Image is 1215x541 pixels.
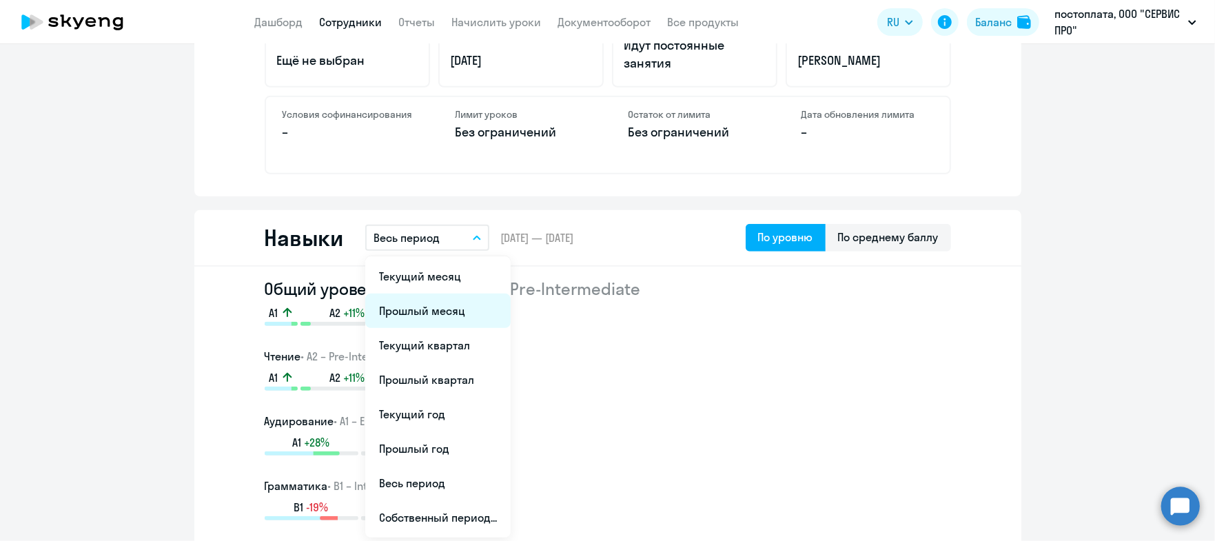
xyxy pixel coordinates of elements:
[877,8,923,36] button: RU
[451,52,591,70] p: [DATE]
[758,229,813,245] div: По уровню
[283,123,414,141] p: –
[500,230,573,245] span: [DATE] — [DATE]
[283,108,414,121] h4: Условия софинансирования
[456,108,587,121] h4: Лимит уроков
[629,123,760,141] p: Без ограничений
[802,123,933,141] p: –
[629,108,760,121] h4: Остаток от лимита
[265,413,951,429] h3: Аудирование
[343,305,365,320] span: +11%
[305,435,330,450] span: +28%
[329,370,340,385] span: A2
[269,370,278,385] span: A1
[307,500,329,515] span: -19%
[365,225,489,251] button: Весь период
[1017,15,1031,29] img: balance
[329,305,340,320] span: A2
[452,15,542,29] a: Начислить уроки
[255,15,303,29] a: Дашборд
[802,108,933,121] h4: Дата обновления лимита
[374,229,440,246] p: Весь период
[838,229,939,245] div: По среднему баллу
[798,52,939,70] p: [PERSON_NAME]
[1054,6,1183,39] p: постоплата, ООО "СЕРВИС ПРО"
[265,478,951,494] h3: Грамматика
[265,278,951,300] h2: Общий уровень за период
[456,123,587,141] p: Без ограничений
[277,52,418,70] p: Ещё не выбран
[328,479,420,493] span: • B1 – Intermediate
[887,14,899,30] span: RU
[558,15,651,29] a: Документооборот
[320,15,382,29] a: Сотрудники
[624,37,765,72] p: Идут постоянные занятия
[343,370,365,385] span: +11%
[265,348,951,365] h3: Чтение
[399,15,436,29] a: Отчеты
[265,224,343,252] h2: Навыки
[301,349,415,363] span: • A2 – Pre-Intermediate
[1048,6,1203,39] button: постоплата, ООО "СЕРВИС ПРО"
[967,8,1039,36] button: Балансbalance
[334,414,416,428] span: • A1 – Elementary
[365,256,511,538] ul: RU
[293,435,302,450] span: A1
[668,15,739,29] a: Все продукты
[294,500,304,515] span: B1
[975,14,1012,30] div: Баланс
[269,305,278,320] span: A1
[468,278,640,299] span: • A2 – Pre-Intermediate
